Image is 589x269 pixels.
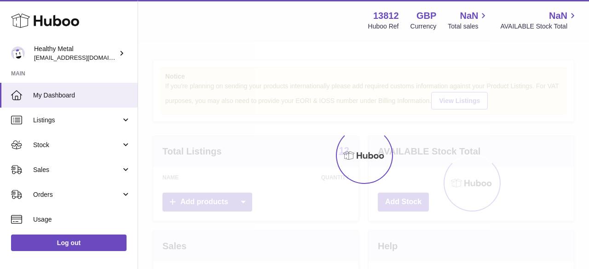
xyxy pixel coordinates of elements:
[33,190,121,199] span: Orders
[416,10,436,22] strong: GBP
[500,10,578,31] a: NaN AVAILABLE Stock Total
[33,91,131,100] span: My Dashboard
[549,10,567,22] span: NaN
[11,235,127,251] a: Log out
[373,10,399,22] strong: 13812
[33,116,121,125] span: Listings
[34,45,117,62] div: Healthy Metal
[448,10,489,31] a: NaN Total sales
[410,22,437,31] div: Currency
[448,22,489,31] span: Total sales
[33,141,121,149] span: Stock
[34,54,135,61] span: [EMAIL_ADDRESS][DOMAIN_NAME]
[368,22,399,31] div: Huboo Ref
[500,22,578,31] span: AVAILABLE Stock Total
[33,166,121,174] span: Sales
[11,46,25,60] img: internalAdmin-13812@internal.huboo.com
[460,10,478,22] span: NaN
[33,215,131,224] span: Usage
